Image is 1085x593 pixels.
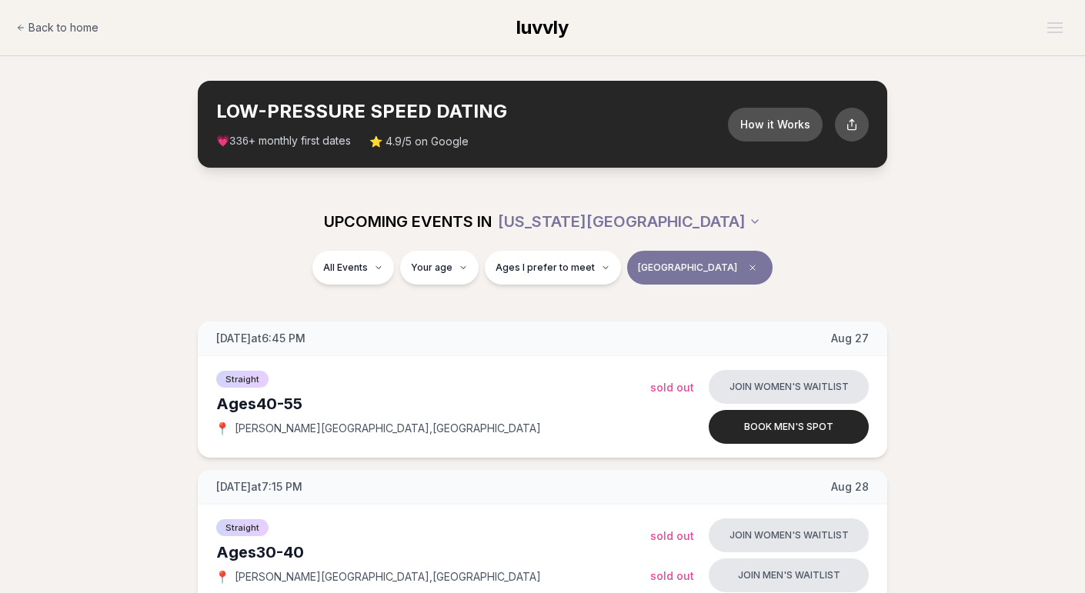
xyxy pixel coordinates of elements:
button: Join women's waitlist [709,370,869,404]
div: Ages 30-40 [216,541,650,563]
button: [GEOGRAPHIC_DATA]Clear borough filter [627,251,773,285]
span: Sold Out [650,529,694,542]
button: All Events [312,251,394,285]
span: Back to home [28,20,98,35]
button: Join men's waitlist [709,558,869,592]
span: 📍 [216,571,229,583]
span: All Events [323,262,368,274]
span: Clear borough filter [743,258,762,277]
span: ⭐ 4.9/5 on Google [369,134,469,149]
button: How it Works [728,108,823,142]
button: Ages I prefer to meet [485,251,621,285]
span: Straight [216,519,269,536]
span: 📍 [216,422,229,435]
span: UPCOMING EVENTS IN [324,211,492,232]
div: Ages 40-55 [216,393,650,415]
span: 💗 + monthly first dates [216,133,351,149]
span: Sold Out [650,381,694,394]
span: [DATE] at 6:45 PM [216,331,305,346]
span: 336 [229,135,249,148]
span: Your age [411,262,452,274]
button: [US_STATE][GEOGRAPHIC_DATA] [498,205,761,238]
span: Ages I prefer to meet [496,262,595,274]
span: [PERSON_NAME][GEOGRAPHIC_DATA] , [GEOGRAPHIC_DATA] [235,569,541,585]
span: Straight [216,371,269,388]
a: luvvly [516,15,569,40]
button: Your age [400,251,479,285]
button: Open menu [1041,16,1069,39]
span: [DATE] at 7:15 PM [216,479,302,495]
span: Sold Out [650,569,694,582]
span: luvvly [516,16,569,38]
button: Join women's waitlist [709,518,869,552]
span: Aug 27 [831,331,869,346]
span: [GEOGRAPHIC_DATA] [638,262,737,274]
button: Book men's spot [709,410,869,444]
a: Back to home [16,12,98,43]
span: [PERSON_NAME][GEOGRAPHIC_DATA] , [GEOGRAPHIC_DATA] [235,421,541,436]
span: Aug 28 [831,479,869,495]
h2: LOW-PRESSURE SPEED DATING [216,99,728,124]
